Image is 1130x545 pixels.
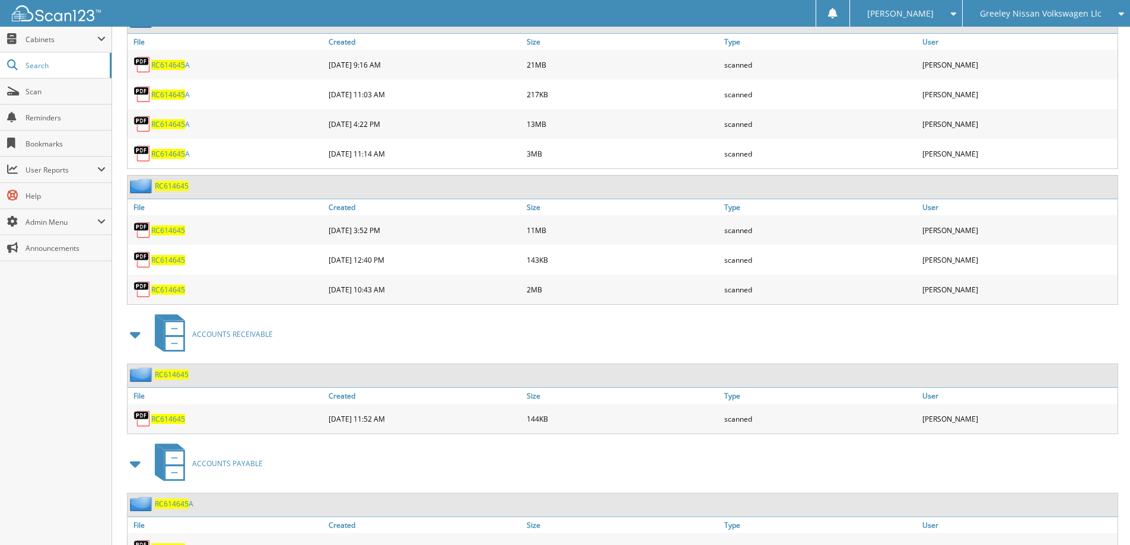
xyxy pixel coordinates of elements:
[980,10,1102,17] span: Greeley Nissan Volkswagen Llc
[326,407,524,431] div: [DATE] 11:52 AM
[524,278,722,301] div: 2MB
[326,199,524,215] a: Created
[133,85,151,103] img: PDF.png
[151,255,185,265] a: RC614645
[326,278,524,301] div: [DATE] 10:43 AM
[524,218,722,242] div: 11MB
[155,499,193,509] a: RC614645A
[326,517,524,533] a: Created
[326,218,524,242] div: [DATE] 3:52 PM
[133,221,151,239] img: PDF.png
[151,60,185,70] span: RC614645
[721,82,919,106] div: scanned
[26,139,106,149] span: Bookmarks
[130,179,155,193] img: folder2.png
[151,90,190,100] a: RC614645A
[128,199,326,215] a: File
[192,458,263,468] span: ACCOUNTS PAYABLE
[26,243,106,253] span: Announcements
[151,414,185,424] a: RC614645
[12,5,101,21] img: scan123-logo-white.svg
[721,199,919,215] a: Type
[151,119,190,129] a: RC614645A
[133,251,151,269] img: PDF.png
[524,53,722,77] div: 21MB
[326,388,524,404] a: Created
[721,517,919,533] a: Type
[524,388,722,404] a: Size
[721,388,919,404] a: Type
[524,142,722,165] div: 3MB
[151,149,185,159] span: RC614645
[151,119,185,129] span: RC614645
[26,165,97,175] span: User Reports
[524,34,722,50] a: Size
[133,410,151,428] img: PDF.png
[326,142,524,165] div: [DATE] 11:14 AM
[151,90,185,100] span: RC614645
[128,34,326,50] a: File
[133,56,151,74] img: PDF.png
[721,142,919,165] div: scanned
[524,199,722,215] a: Size
[133,145,151,162] img: PDF.png
[919,278,1118,301] div: [PERSON_NAME]
[721,112,919,136] div: scanned
[128,517,326,533] a: File
[26,217,97,227] span: Admin Menu
[919,407,1118,431] div: [PERSON_NAME]
[192,329,273,339] span: ACCOUNTS RECEIVABLE
[148,440,263,487] a: ACCOUNTS PAYABLE
[151,225,185,235] a: RC614645
[524,248,722,272] div: 143KB
[919,199,1118,215] a: User
[721,278,919,301] div: scanned
[919,34,1118,50] a: User
[155,499,189,509] span: RC614645
[26,113,106,123] span: Reminders
[721,248,919,272] div: scanned
[326,112,524,136] div: [DATE] 4:22 PM
[524,112,722,136] div: 13MB
[151,285,185,295] a: RC614645
[919,53,1118,77] div: [PERSON_NAME]
[151,149,190,159] a: RC614645A
[524,407,722,431] div: 144KB
[130,496,155,511] img: folder2.png
[1071,488,1130,545] iframe: Chat Widget
[26,60,104,71] span: Search
[919,218,1118,242] div: [PERSON_NAME]
[133,115,151,133] img: PDF.png
[26,34,97,44] span: Cabinets
[326,34,524,50] a: Created
[128,388,326,404] a: File
[721,218,919,242] div: scanned
[919,82,1118,106] div: [PERSON_NAME]
[130,367,155,382] img: folder2.png
[26,87,106,97] span: Scan
[867,10,934,17] span: [PERSON_NAME]
[721,34,919,50] a: Type
[524,517,722,533] a: Size
[155,181,189,191] a: RC614645
[155,369,189,380] a: RC614645
[919,142,1118,165] div: [PERSON_NAME]
[919,248,1118,272] div: [PERSON_NAME]
[326,82,524,106] div: [DATE] 11:03 AM
[919,517,1118,533] a: User
[26,191,106,201] span: Help
[148,311,273,358] a: ACCOUNTS RECEIVABLE
[133,281,151,298] img: PDF.png
[919,112,1118,136] div: [PERSON_NAME]
[721,407,919,431] div: scanned
[326,53,524,77] div: [DATE] 9:16 AM
[919,388,1118,404] a: User
[151,60,190,70] a: RC614645A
